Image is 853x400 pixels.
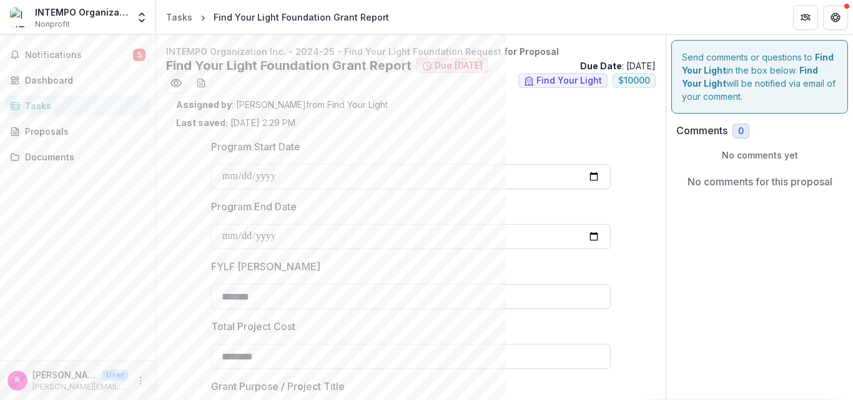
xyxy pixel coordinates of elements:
button: Partners [793,5,818,30]
span: Find Your Light [536,76,602,86]
a: Documents [5,147,150,167]
div: Find Your Light Foundation Grant Report [214,11,389,24]
a: Proposals [5,121,150,142]
p: Program Start Date [211,139,300,154]
p: Grant Purpose / Project Title [211,379,345,394]
div: Proposals [25,125,141,138]
div: Tasks [25,99,141,112]
span: Notifications [25,50,133,61]
p: Program End Date [211,199,297,214]
p: Total Project Cost [211,319,295,334]
a: Tasks [5,95,150,116]
span: $ 10000 [618,76,650,86]
span: Nonprofit [35,19,70,30]
div: Send comments or questions to in the box below. will be notified via email of your comment. [671,40,848,114]
p: No comments yet [676,149,843,162]
a: Tasks [161,8,197,26]
p: No comments for this proposal [688,174,832,189]
nav: breadcrumb [161,8,394,26]
a: Dashboard [5,70,150,90]
button: download-word-button [191,73,211,93]
button: Open entity switcher [133,5,150,30]
p: [PERSON_NAME][EMAIL_ADDRESS][DOMAIN_NAME] [32,368,97,381]
strong: Assigned by [176,99,232,110]
strong: Due Date [580,61,622,71]
div: Tasks [166,11,192,24]
button: Preview 5e351765-5f16-489c-bb5d-f7dae65f7b19.pdf [166,73,186,93]
p: : [DATE] [580,59,656,72]
span: Due [DATE] [435,61,483,71]
button: Notifications5 [5,45,150,65]
div: Documents [25,150,141,163]
div: INTEMPO Organization Inc. [35,6,128,19]
button: Get Help [823,5,848,30]
p: User [102,369,128,381]
p: INTEMPO Organization Inc. - 2024-25 - Find Your Light Foundation Request for Proposal [166,45,656,58]
strong: Last saved: [176,117,228,128]
div: Dashboard [25,74,141,87]
img: INTEMPO Organization Inc. [10,7,30,27]
div: robbin@intempo.org [15,376,20,384]
h2: Comments [676,125,727,137]
p: FYLF [PERSON_NAME] [211,259,320,274]
p: [DATE] 2:29 PM [176,116,295,129]
p: : [PERSON_NAME] from Find Your Light [176,98,646,111]
button: More [133,373,148,388]
p: [PERSON_NAME][EMAIL_ADDRESS][DOMAIN_NAME] [32,381,128,393]
span: 5 [133,49,145,61]
span: 0 [738,126,744,137]
h2: Find Your Light Foundation Grant Report [166,58,412,73]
